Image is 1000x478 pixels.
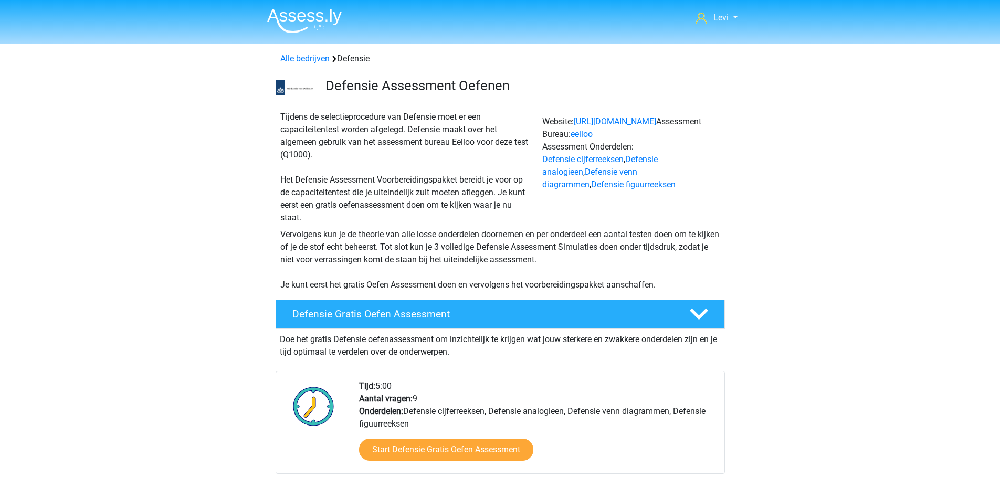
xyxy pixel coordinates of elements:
a: Alle bedrijven [280,54,330,63]
img: Klok [287,380,340,432]
a: Levi [691,12,741,24]
img: Assessly [267,8,342,33]
a: Defensie figuurreeksen [591,179,676,189]
a: Start Defensie Gratis Oefen Assessment [359,439,533,461]
span: Levi [713,13,729,23]
a: [URL][DOMAIN_NAME] [574,116,656,126]
div: Tijdens de selectieprocedure van Defensie moet er een capaciteitentest worden afgelegd. Defensie ... [276,111,538,224]
div: Website: Assessment Bureau: Assessment Onderdelen: , , , [538,111,724,224]
a: Defensie Gratis Oefen Assessment [271,300,729,329]
div: Vervolgens kun je de theorie van alle losse onderdelen doornemen en per onderdeel een aantal test... [276,228,724,291]
a: Defensie cijferreeksen [542,154,624,164]
b: Tijd: [359,381,375,391]
div: 5:00 9 Defensie cijferreeksen, Defensie analogieen, Defensie venn diagrammen, Defensie figuurreeksen [351,380,724,473]
div: Defensie [276,52,724,65]
a: Defensie venn diagrammen [542,167,637,189]
h4: Defensie Gratis Oefen Assessment [292,308,672,320]
h3: Defensie Assessment Oefenen [325,78,717,94]
a: Defensie analogieen [542,154,658,177]
b: Onderdelen: [359,406,403,416]
b: Aantal vragen: [359,394,413,403]
div: Doe het gratis Defensie oefenassessment om inzichtelijk te krijgen wat jouw sterkere en zwakkere ... [276,329,725,358]
a: eelloo [571,129,593,139]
